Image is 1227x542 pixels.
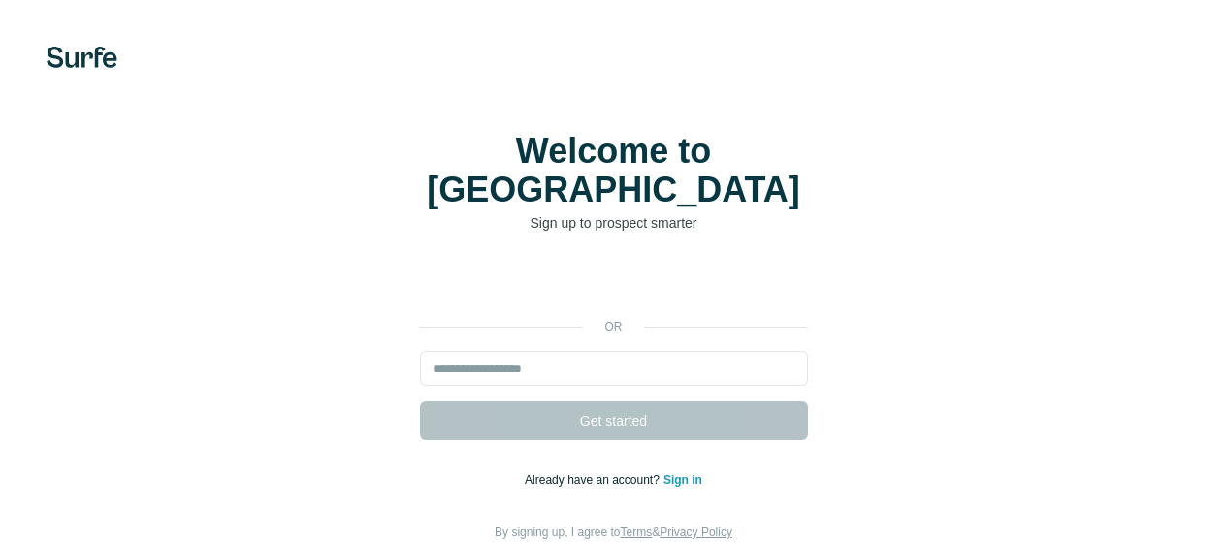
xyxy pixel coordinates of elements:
span: By signing up, I agree to & [495,526,732,539]
a: Privacy Policy [660,526,732,539]
iframe: Sign in with Google Button [410,262,818,304]
a: Sign in [663,473,702,487]
img: Surfe's logo [47,47,117,68]
p: Sign up to prospect smarter [420,213,808,233]
h1: Welcome to [GEOGRAPHIC_DATA] [420,132,808,209]
span: Already have an account? [525,473,663,487]
p: or [583,318,645,335]
a: Terms [621,526,653,539]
